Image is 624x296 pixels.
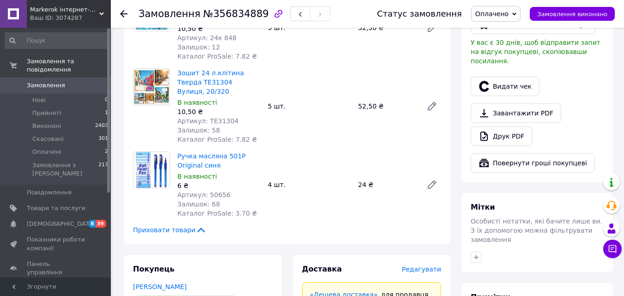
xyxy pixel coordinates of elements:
span: Мітки [471,203,495,211]
a: Редагувати [423,18,441,37]
span: В наявності [177,99,217,106]
span: Панель управління [27,260,85,277]
span: Markerok інтернет-магазин канцелярії [30,6,99,14]
span: Артикул: 50656 [177,191,230,199]
span: Залишок: 68 [177,200,220,208]
span: Каталог ProSale: 7.82 ₴ [177,136,257,143]
span: Покупець [133,265,175,273]
button: Видати чек [471,77,539,96]
span: Артикул: ТЕ31304 [177,117,239,125]
div: 5 шт. [264,21,355,34]
span: Залишок: 12 [177,43,220,51]
span: [DEMOGRAPHIC_DATA] [27,220,95,228]
button: Чат з покупцем [603,240,622,258]
button: Замовлення виконано [530,7,615,21]
span: Замовлення [139,8,200,19]
div: 6 ₴ [177,181,261,190]
span: Повідомлення [27,188,72,197]
span: Замовлення та повідомлення [27,57,111,74]
span: Редагувати [402,266,441,273]
div: 10,50 ₴ [177,24,261,33]
img: Зошит 24 л.клітина Тверда ТЕ31304 Вулиця, 20/320 [133,69,170,105]
span: Товари та послуги [27,204,85,212]
span: Особисті нотатки, які бачите лише ви. З їх допомогою можна фільтрувати замовлення [471,217,602,243]
a: [PERSON_NAME] [133,283,187,290]
a: Друк PDF [471,127,532,146]
span: Оплачені [32,148,61,156]
a: Завантажити PDF [471,103,561,123]
span: 217 [98,161,108,178]
span: Замовлення [27,81,65,90]
div: 52,50 ₴ [354,21,419,34]
div: 4 шт. [264,178,355,191]
span: Скасовані [32,135,64,143]
div: 5 шт. [264,100,355,113]
div: Повернутися назад [120,9,127,18]
span: Показники роботи компанії [27,236,85,252]
div: 52,50 ₴ [354,100,419,113]
span: 301 [98,135,108,143]
a: Редагувати [423,97,441,115]
span: Артикул: 24к 848 [177,34,236,42]
span: 2 [105,148,108,156]
img: Ручка масляна 501P Original синя [133,152,170,188]
span: Каталог ProSale: 3.70 ₴ [177,210,257,217]
input: Пошук [5,32,109,49]
span: Каталог ProSale: 7.82 ₴ [177,53,257,60]
span: В наявності [177,173,217,180]
div: 10,50 ₴ [177,107,261,116]
span: 8 [88,220,96,228]
span: Замовлення виконано [537,11,607,18]
span: Нові [32,96,46,104]
span: Доставка [302,265,342,273]
span: Замовлення з [PERSON_NAME] [32,161,98,178]
span: Залишок: 58 [177,127,220,134]
a: Редагувати [423,175,441,194]
span: 2403 [95,122,108,130]
span: Виконані [32,122,61,130]
div: Ваш ID: 3074287 [30,14,111,22]
span: 39 [96,220,106,228]
a: Ручка масляна 501P Original синя [177,152,246,169]
div: Статус замовлення [377,9,462,18]
button: Повернути гроші покупцеві [471,153,595,173]
a: Зошит 24 л.клітина Тверда ТЕ31304 Вулиця, 20/320 [177,69,244,95]
span: №356834889 [203,8,269,19]
span: Прийняті [32,109,61,117]
div: 24 ₴ [354,178,419,191]
span: 0 [105,96,108,104]
span: У вас є 30 днів, щоб відправити запит на відгук покупцеві, скопіювавши посилання. [471,39,600,65]
span: Приховати товари [133,225,206,235]
span: 1 [105,109,108,117]
span: Оплачено [475,10,509,18]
